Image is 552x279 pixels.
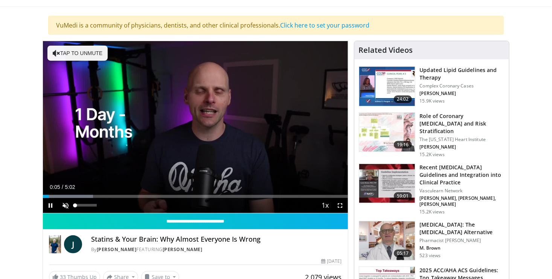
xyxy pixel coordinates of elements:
span: 24:02 [394,95,412,103]
p: 523 views [420,253,441,259]
img: 77f671eb-9394-4acc-bc78-a9f077f94e00.150x105_q85_crop-smart_upscale.jpg [359,67,415,106]
div: By FEATURING [91,246,342,253]
a: 59:01 Recent [MEDICAL_DATA] Guidelines and Integration into Clinical Practice Vasculearn Network ... [359,164,505,215]
p: Complex Coronary Cases [420,83,505,89]
a: 19:16 Role of Coronary [MEDICAL_DATA] and Risk Stratification The [US_STATE] Heart Institute [PER... [359,112,505,158]
a: 24:02 Updated Lipid Guidelines and Therapy Complex Coronary Cases [PERSON_NAME] 15.9K views [359,66,505,106]
a: Click here to set your password [280,21,369,29]
p: Pharmacist [PERSON_NAME] [420,238,505,244]
button: Fullscreen [333,198,348,213]
h3: Recent [MEDICAL_DATA] Guidelines and Integration into Clinical Practice [420,164,505,186]
h4: Statins & Your Brain: Why Almost Everyone Is Wrong [91,235,342,244]
h3: [MEDICAL_DATA]: The [MEDICAL_DATA] Alternative [420,221,505,236]
img: 87825f19-cf4c-4b91-bba1-ce218758c6bb.150x105_q85_crop-smart_upscale.jpg [359,164,415,203]
span: 5:02 [65,184,75,190]
a: [PERSON_NAME] [97,246,137,253]
p: The [US_STATE] Heart Institute [420,136,505,143]
video-js: Video Player [43,41,348,213]
div: Progress Bar [43,195,348,198]
span: 0:05 [50,184,60,190]
h3: Updated Lipid Guidelines and Therapy [420,66,505,81]
div: [DATE] [321,258,342,265]
h4: Related Videos [359,46,413,55]
button: Tap to unmute [47,46,108,61]
p: [PERSON_NAME], [PERSON_NAME], [PERSON_NAME] [420,195,505,207]
span: 59:01 [394,192,412,200]
span: 05:17 [394,250,412,257]
img: 1efa8c99-7b8a-4ab5-a569-1c219ae7bd2c.150x105_q85_crop-smart_upscale.jpg [359,113,415,152]
button: Pause [43,198,58,213]
p: [PERSON_NAME] [420,90,505,97]
p: 15.2K views [420,152,445,158]
p: 15.9K views [420,98,445,104]
a: J [64,235,82,253]
div: VuMedi is a community of physicians, dentists, and other clinical professionals. [48,16,504,35]
a: [PERSON_NAME] [163,246,203,253]
button: Playback Rate [318,198,333,213]
h3: Role of Coronary [MEDICAL_DATA] and Risk Stratification [420,112,505,135]
p: [PERSON_NAME] [420,144,505,150]
button: Unmute [58,198,73,213]
div: Volume Level [75,204,96,207]
span: 19:16 [394,141,412,149]
p: 15.2K views [420,209,445,215]
p: Vasculearn Network [420,188,505,194]
span: / [62,184,63,190]
a: 05:17 [MEDICAL_DATA]: The [MEDICAL_DATA] Alternative Pharmacist [PERSON_NAME] M. Brown 523 views [359,221,505,261]
img: Dr. Jordan Rennicke [49,235,61,253]
p: M. Brown [420,245,505,251]
img: ce9609b9-a9bf-4b08-84dd-8eeb8ab29fc6.150x105_q85_crop-smart_upscale.jpg [359,221,415,261]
